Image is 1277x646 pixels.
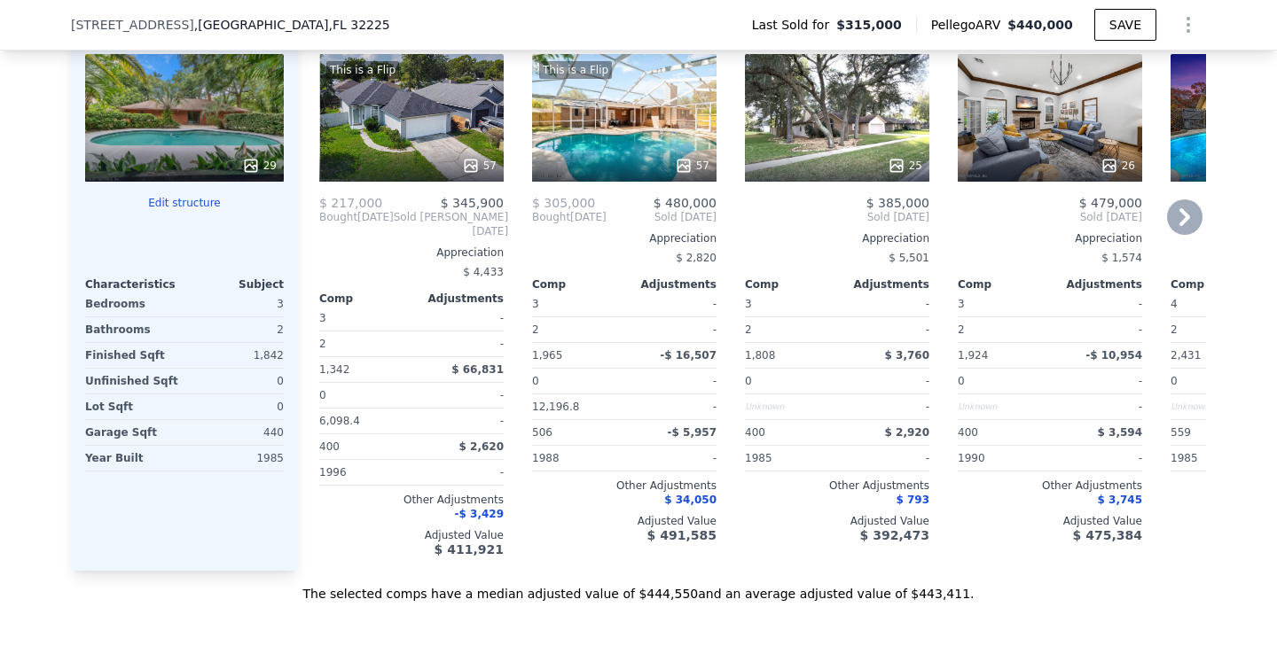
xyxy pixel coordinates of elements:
[752,16,837,34] span: Last Sold for
[628,292,717,316] div: -
[745,394,834,419] div: Unknown
[1171,349,1201,362] span: 2,431
[415,306,504,331] div: -
[885,349,929,362] span: $ 3,760
[745,514,929,528] div: Adjusted Value
[71,16,194,34] span: [STREET_ADDRESS]
[841,369,929,393] div: -
[1007,18,1073,32] span: $440,000
[85,446,181,471] div: Year Built
[958,446,1046,471] div: 1990
[628,394,717,419] div: -
[1171,7,1206,43] button: Show Options
[532,277,624,292] div: Comp
[1094,9,1156,41] button: SAVE
[745,298,752,310] span: 3
[319,460,408,485] div: 1996
[188,292,284,316] div: 3
[745,210,929,224] span: Sold [DATE]
[532,349,562,362] span: 1,965
[624,277,717,292] div: Adjustments
[841,446,929,471] div: -
[628,446,717,471] div: -
[958,394,1046,419] div: Unknown
[841,317,929,342] div: -
[1054,446,1142,471] div: -
[745,231,929,245] div: Appreciation
[85,394,181,419] div: Lot Sqft
[1171,394,1259,419] div: Unknown
[958,479,1142,493] div: Other Adjustments
[931,16,1008,34] span: Pellego ARV
[889,252,929,264] span: $ 5,501
[319,493,504,507] div: Other Adjustments
[836,16,902,34] span: $315,000
[415,409,504,433] div: -
[435,542,504,556] span: $ 411,921
[1054,394,1142,419] div: -
[675,157,709,175] div: 57
[654,196,717,210] span: $ 480,000
[188,317,284,342] div: 2
[628,317,717,342] div: -
[866,196,929,210] span: $ 385,000
[1171,375,1178,387] span: 0
[532,514,717,528] div: Adjusted Value
[841,292,929,316] div: -
[441,196,504,210] span: $ 345,900
[85,420,181,445] div: Garage Sqft
[415,460,504,485] div: -
[958,317,1046,342] div: 2
[319,312,326,324] span: 3
[885,426,929,439] span: $ 2,920
[85,343,181,368] div: Finished Sqft
[71,571,1206,603] div: The selected comps have a median adjusted value of $444,550 and an average adjusted value of $443...
[319,528,504,542] div: Adjusted Value
[415,383,504,408] div: -
[958,277,1050,292] div: Comp
[415,331,504,356] div: -
[532,479,717,493] div: Other Adjustments
[958,426,978,439] span: 400
[85,196,284,210] button: Edit structure
[319,363,349,376] span: 1,342
[664,494,717,506] span: $ 34,050
[860,528,929,542] span: $ 392,473
[745,479,929,493] div: Other Adjustments
[888,157,922,175] div: 25
[532,401,579,413] span: 12,196.8
[1054,369,1142,393] div: -
[188,420,284,445] div: 440
[319,245,504,260] div: Appreciation
[319,415,360,427] span: 6,098.4
[85,292,181,316] div: Bedrooms
[647,528,717,542] span: $ 491,585
[745,426,765,439] span: 400
[958,231,1142,245] div: Appreciation
[85,369,181,393] div: Unfinished Sqft
[532,196,595,210] span: $ 305,000
[319,389,326,401] span: 0
[242,157,277,175] div: 29
[1171,277,1263,292] div: Comp
[628,369,717,393] div: -
[1098,426,1142,439] span: $ 3,594
[532,446,621,471] div: 1988
[1073,528,1142,542] span: $ 475,384
[745,349,775,362] span: 1,808
[1054,317,1142,342] div: -
[745,277,837,292] div: Comp
[745,446,834,471] div: 1985
[319,292,411,306] div: Comp
[319,210,394,238] div: [DATE]
[532,317,621,342] div: 2
[319,331,408,356] div: 2
[194,16,390,34] span: , [GEOGRAPHIC_DATA]
[463,266,504,278] span: $ 4,433
[184,277,284,292] div: Subject
[85,277,184,292] div: Characteristics
[958,375,965,387] span: 0
[607,210,717,224] span: Sold [DATE]
[1054,292,1142,316] div: -
[958,349,988,362] span: 1,924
